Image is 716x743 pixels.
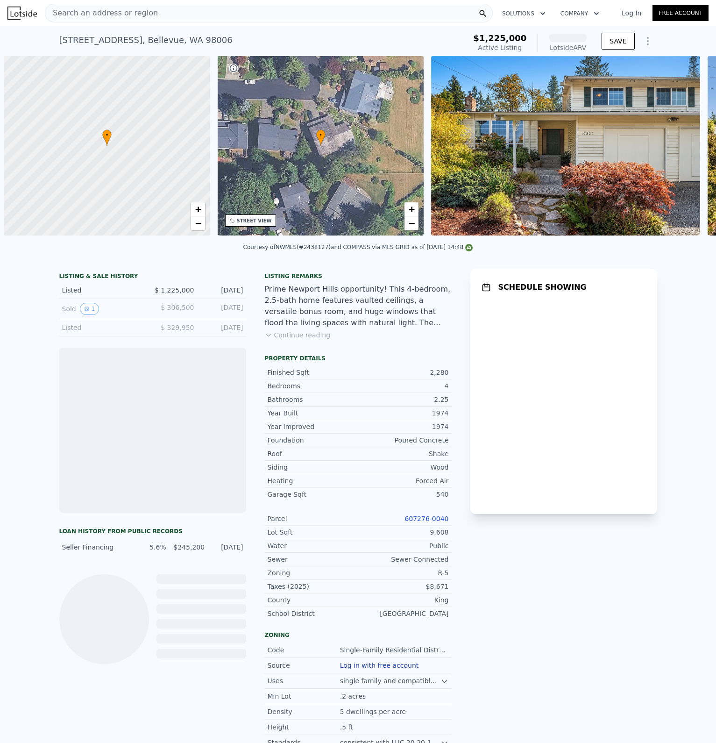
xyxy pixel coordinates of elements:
[268,463,358,472] div: Siding
[268,368,358,377] div: Finished Sqft
[549,43,587,52] div: Lotside ARV
[268,476,358,486] div: Heating
[45,7,158,19] span: Search an address or region
[358,463,449,472] div: Wood
[268,595,358,605] div: County
[340,662,419,669] button: Log in with free account
[133,543,166,552] div: 5.6%
[268,490,358,499] div: Garage Sqft
[268,514,358,523] div: Parcel
[602,33,634,50] button: SAVE
[161,324,194,331] span: $ 329,950
[243,244,473,250] div: Courtesy of NWMLS (#2438127) and COMPASS via MLS GRID as of [DATE] 14:48
[316,131,326,139] span: •
[62,543,128,552] div: Seller Financing
[268,422,358,431] div: Year Improved
[358,582,449,591] div: $8,671
[268,528,358,537] div: Lot Sqft
[7,7,37,20] img: Lotside
[265,631,452,639] div: Zoning
[358,490,449,499] div: 540
[358,395,449,404] div: 2.25
[358,408,449,418] div: 1974
[202,303,243,315] div: [DATE]
[358,568,449,578] div: R-5
[80,303,99,315] button: View historical data
[358,422,449,431] div: 1974
[59,528,246,535] div: Loan history from public records
[431,56,700,236] img: Sale: 169786119 Parcel: 97835857
[268,707,340,716] div: Density
[191,216,205,230] a: Zoom out
[268,436,358,445] div: Foundation
[340,722,355,732] div: .5 ft
[268,408,358,418] div: Year Built
[465,244,473,251] img: NWMLS Logo
[652,5,709,21] a: Free Account
[62,323,145,332] div: Listed
[59,272,246,282] div: LISTING & SALE HISTORY
[268,568,358,578] div: Zoning
[265,272,452,280] div: Listing remarks
[268,395,358,404] div: Bathrooms
[358,541,449,550] div: Public
[268,722,340,732] div: Height
[358,368,449,377] div: 2,280
[268,676,340,686] div: Uses
[404,202,418,216] a: Zoom in
[265,355,452,362] div: Property details
[610,8,652,18] a: Log In
[62,286,145,295] div: Listed
[409,217,415,229] span: −
[340,645,449,655] div: Single-Family Residential Districts
[62,303,145,315] div: Sold
[202,323,243,332] div: [DATE]
[495,5,553,22] button: Solutions
[265,284,452,329] div: Prime Newport Hills opportunity! This 4-bedroom, 2.5-bath home features vaulted ceilings, a versa...
[404,515,448,522] a: 607276-0040
[358,436,449,445] div: Poured Concrete
[161,304,194,311] span: $ 306,500
[268,582,358,591] div: Taxes (2025)
[358,595,449,605] div: King
[210,543,243,552] div: [DATE]
[102,131,112,139] span: •
[268,692,340,701] div: Min Lot
[473,33,526,43] span: $1,225,000
[404,216,418,230] a: Zoom out
[268,645,340,655] div: Code
[268,555,358,564] div: Sewer
[316,129,326,146] div: •
[340,692,368,701] div: .2 acres
[268,661,340,670] div: Source
[358,449,449,458] div: Shake
[191,202,205,216] a: Zoom in
[155,286,194,294] span: $ 1,225,000
[358,476,449,486] div: Forced Air
[202,286,243,295] div: [DATE]
[172,543,205,552] div: $245,200
[195,203,201,215] span: +
[553,5,607,22] button: Company
[358,609,449,618] div: [GEOGRAPHIC_DATA]
[498,282,587,293] h1: SCHEDULE SHOWING
[478,44,522,51] span: Active Listing
[268,381,358,391] div: Bedrooms
[358,381,449,391] div: 4
[268,541,358,550] div: Water
[409,203,415,215] span: +
[102,129,112,146] div: •
[59,34,233,47] div: [STREET_ADDRESS] , Bellevue , WA 98006
[358,528,449,537] div: 9,608
[340,676,441,686] div: single family and compatible related activities; attached dwellings with AH suffix
[268,609,358,618] div: School District
[340,707,408,716] div: 5 dwellings per acre
[265,330,331,340] button: Continue reading
[638,32,657,50] button: Show Options
[358,555,449,564] div: Sewer Connected
[268,449,358,458] div: Roof
[195,217,201,229] span: −
[237,217,272,224] div: STREET VIEW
